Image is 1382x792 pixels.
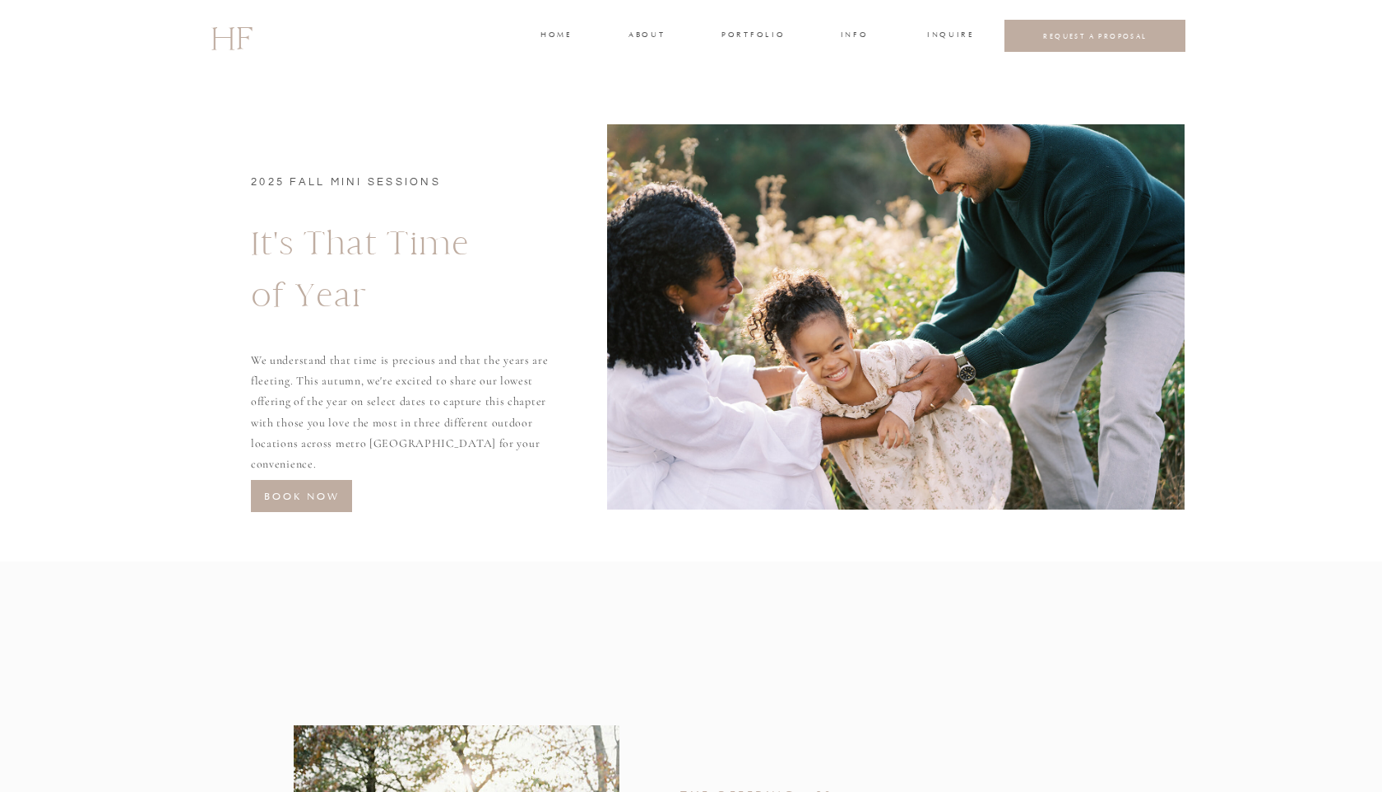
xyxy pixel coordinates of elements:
a: portfolio [721,29,783,44]
a: BOOK NOW [257,488,346,504]
a: INQUIRE [927,29,972,44]
a: INFO [839,29,870,44]
a: REQUEST A PROPOSAL [1018,31,1173,40]
h1: It's That Time of Year [251,217,601,256]
a: HF [211,12,252,60]
a: about [628,29,663,44]
h2: 2025 FALL MINI SESSIONS [251,175,565,195]
h2: We understand that time is precious and that the years are fleeting. This autumn, we're excited t... [251,350,565,465]
a: home [540,29,571,44]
